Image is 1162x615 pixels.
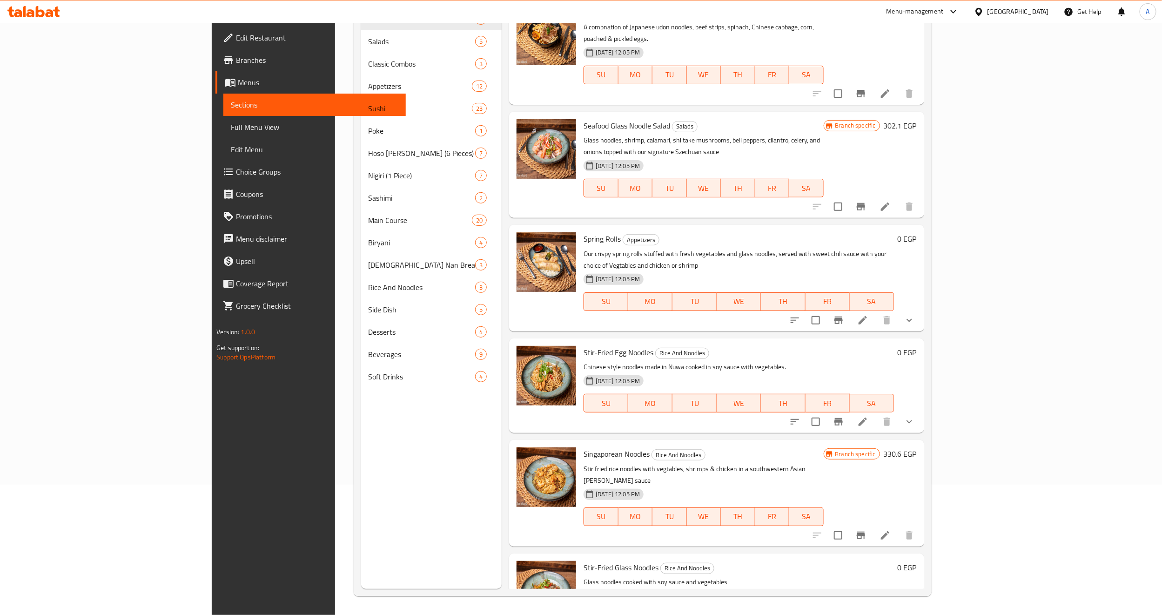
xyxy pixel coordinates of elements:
[618,507,653,526] button: MO
[721,507,755,526] button: TH
[721,66,755,84] button: TH
[676,397,713,410] span: TU
[361,4,502,392] nav: Menu sections
[236,32,398,43] span: Edit Restaurant
[884,119,917,132] h6: 302.1 EGP
[672,121,697,132] span: Salads
[622,182,649,195] span: MO
[652,66,687,84] button: TU
[655,348,709,359] div: Rice And Noodles
[898,346,917,359] h6: 0 EGP
[369,237,475,248] span: Biryani
[853,295,890,308] span: SA
[369,282,475,293] span: Rice And Noodles
[361,187,502,209] div: Sashimi2
[369,259,475,270] div: Indian Nan Bread
[755,179,790,197] button: FR
[584,292,628,311] button: SU
[475,148,487,159] div: items
[850,292,894,311] button: SA
[656,510,683,523] span: TU
[809,295,846,308] span: FR
[236,256,398,267] span: Upsell
[850,394,894,412] button: SA
[884,447,917,460] h6: 330.6 EGP
[789,66,824,84] button: SA
[687,507,721,526] button: WE
[584,361,894,373] p: Chinese style noodles made in Nuwa cooked in soy sauce with vegetables.
[588,510,614,523] span: SU
[369,215,472,226] span: Main Course
[369,349,475,360] div: Beverages
[361,343,502,365] div: Beverages9
[987,7,1049,17] div: [GEOGRAPHIC_DATA]
[759,510,786,523] span: FR
[475,282,487,293] div: items
[476,305,486,314] span: 5
[584,21,823,45] p: A combnation of Japanese udon noodles, beef strips, spinach, Chinese cabbage, corn, poached & pic...
[588,182,614,195] span: SU
[584,232,621,246] span: Spring Rolls
[827,309,850,331] button: Branch-specific-item
[215,49,406,71] a: Branches
[672,121,698,132] div: Salads
[584,345,653,359] span: Stir-Fried Egg Noodles
[369,81,472,92] span: Appetizers
[632,295,669,308] span: MO
[476,238,486,247] span: 4
[475,36,487,47] div: items
[857,416,868,427] a: Edit menu item
[584,66,618,84] button: SU
[584,463,823,487] p: Stir fried rice noodles with vegtables, shrimps & chicken in a southwestern Asian [PERSON_NAME] s...
[761,394,805,412] button: TH
[369,170,475,181] div: Nigiri (1 Piece)
[720,295,757,308] span: WE
[369,259,475,270] span: [DEMOGRAPHIC_DATA] Nan Bread
[622,68,649,81] span: MO
[880,88,891,99] a: Edit menu item
[592,377,644,385] span: [DATE] 12:05 PM
[904,315,915,326] svg: Show Choices
[517,232,576,292] img: Spring Rolls
[618,179,653,197] button: MO
[759,182,786,195] span: FR
[223,138,406,161] a: Edit Menu
[476,261,486,270] span: 3
[215,250,406,272] a: Upsell
[475,125,487,136] div: items
[622,510,649,523] span: MO
[623,235,659,245] span: Appetizers
[806,412,826,432] span: Select to update
[721,179,755,197] button: TH
[517,6,576,65] img: Beef Ramen
[806,311,826,330] span: Select to update
[898,561,917,574] h6: 0 EGP
[215,205,406,228] a: Promotions
[476,372,486,381] span: 4
[632,397,669,410] span: MO
[827,411,850,433] button: Branch-specific-item
[476,194,486,203] span: 2
[832,121,880,130] span: Branch specific
[656,348,709,358] span: Rice And Noodles
[652,450,705,460] span: Rice And Noodles
[236,211,398,222] span: Promotions
[584,135,823,158] p: Glass noodles, shrimp, calamari, shiitake mushrooms, bell peppers, cilantro, celery, and onions t...
[784,411,806,433] button: sort-choices
[475,371,487,382] div: items
[898,232,917,245] h6: 0 EGP
[361,209,502,231] div: Main Course20
[361,75,502,97] div: Appetizers12
[850,82,872,105] button: Branch-specific-item
[472,215,487,226] div: items
[241,326,255,338] span: 1.0.0
[898,411,920,433] button: show more
[369,148,475,159] div: Hoso Maki (6 Pieces)
[592,48,644,57] span: [DATE] 12:05 PM
[687,66,721,84] button: WE
[475,58,487,69] div: items
[369,125,475,136] div: Poke
[623,234,659,245] div: Appetizers
[361,276,502,298] div: Rice And Noodles3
